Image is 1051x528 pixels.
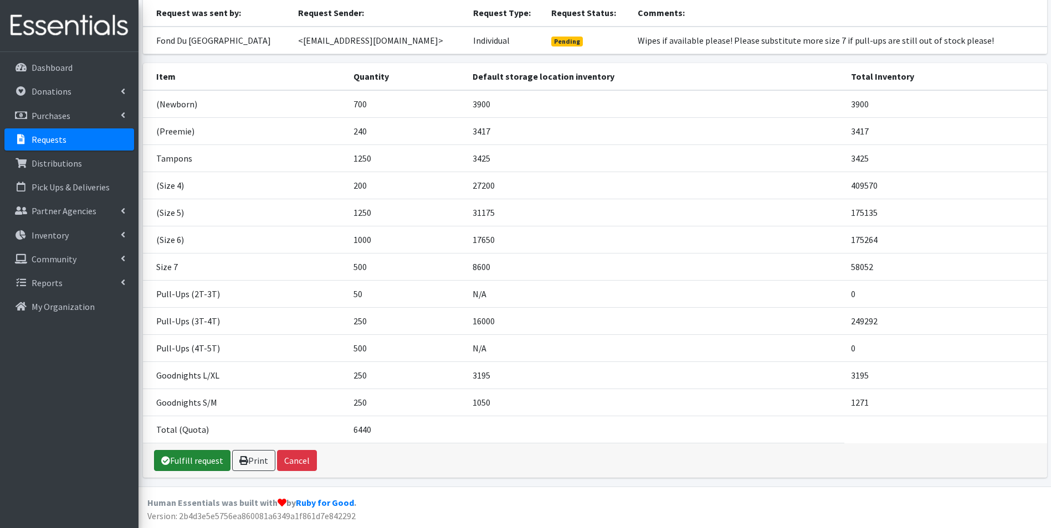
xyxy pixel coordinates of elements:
[844,117,1047,144] td: 3417
[844,144,1047,172] td: 3425
[347,63,466,90] th: Quantity
[32,158,82,169] p: Distributions
[32,301,95,312] p: My Organization
[4,128,134,151] a: Requests
[347,416,466,443] td: 6440
[143,226,347,253] td: (Size 6)
[143,389,347,416] td: Goodnights S/M
[32,253,76,265] p: Community
[4,56,134,79] a: Dashboard
[844,226,1047,253] td: 175264
[844,361,1047,389] td: 3195
[347,117,466,144] td: 240
[277,450,317,471] button: Cancel
[143,63,347,90] th: Item
[143,90,347,118] td: (Newborn)
[32,134,66,145] p: Requests
[844,307,1047,334] td: 249292
[4,272,134,294] a: Reports
[347,389,466,416] td: 250
[4,200,134,222] a: Partner Agencies
[4,105,134,127] a: Purchases
[147,510,356,521] span: Version: 2b4d3e5e5756ea860081a6349a1f861d7e842292
[466,199,844,226] td: 31175
[143,361,347,389] td: Goodnights L/XL
[551,37,583,46] span: Pending
[143,199,347,226] td: (Size 5)
[143,307,347,334] td: Pull-Ups (3T-4T)
[844,63,1047,90] th: Total Inventory
[143,117,347,144] td: (Preemie)
[4,80,134,102] a: Donations
[143,334,347,361] td: Pull-Ups (4T-5T)
[844,90,1047,118] td: 3900
[347,144,466,172] td: 1250
[347,307,466,334] td: 250
[466,90,844,118] td: 3900
[143,280,347,307] td: Pull-Ups (2T-3T)
[143,253,347,280] td: Size 7
[4,176,134,198] a: Pick Ups & Deliveries
[844,253,1047,280] td: 58052
[143,144,347,172] td: Tampons
[466,307,844,334] td: 16000
[466,63,844,90] th: Default storage location inventory
[4,7,134,44] img: HumanEssentials
[347,172,466,199] td: 200
[631,27,1047,54] td: Wipes if available please! Please substitute more size 7 if pull-ups are still out of stock please!
[147,497,356,508] strong: Human Essentials was built with by .
[347,334,466,361] td: 500
[32,62,73,73] p: Dashboard
[32,205,96,216] p: Partner Agencies
[844,172,1047,199] td: 409570
[232,450,275,471] a: Print
[466,334,844,361] td: N/A
[844,389,1047,416] td: 1271
[466,361,844,389] td: 3195
[4,248,134,270] a: Community
[347,226,466,253] td: 1000
[143,27,292,54] td: Fond Du [GEOGRAPHIC_DATA]
[32,110,70,121] p: Purchases
[32,182,110,193] p: Pick Ups & Deliveries
[296,497,354,508] a: Ruby for Good
[143,416,347,443] td: Total (Quota)
[4,224,134,246] a: Inventory
[291,27,466,54] td: <[EMAIL_ADDRESS][DOMAIN_NAME]>
[466,27,545,54] td: Individual
[844,334,1047,361] td: 0
[32,230,69,241] p: Inventory
[844,280,1047,307] td: 0
[347,199,466,226] td: 1250
[143,172,347,199] td: (Size 4)
[347,90,466,118] td: 700
[347,280,466,307] td: 50
[347,361,466,389] td: 250
[844,199,1047,226] td: 175135
[347,253,466,280] td: 500
[32,86,71,97] p: Donations
[4,296,134,318] a: My Organization
[466,117,844,144] td: 3417
[466,144,844,172] td: 3425
[466,389,844,416] td: 1050
[466,226,844,253] td: 17650
[466,280,844,307] td: N/A
[466,253,844,280] td: 8600
[154,450,230,471] a: Fulfill request
[4,152,134,174] a: Distributions
[32,277,63,288] p: Reports
[466,172,844,199] td: 27200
